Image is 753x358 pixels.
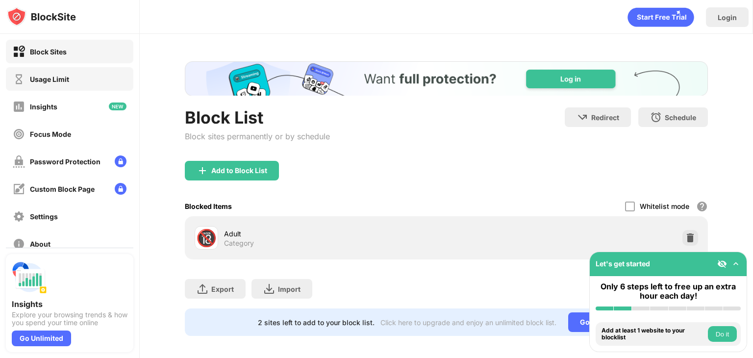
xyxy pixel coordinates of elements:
[13,73,25,85] img: time-usage-off.svg
[30,102,57,111] div: Insights
[13,46,25,58] img: block-on.svg
[596,259,650,268] div: Let's get started
[115,155,126,167] img: lock-menu.svg
[12,260,47,295] img: push-insights.svg
[13,128,25,140] img: focus-off.svg
[30,240,50,248] div: About
[211,167,267,175] div: Add to Block List
[30,130,71,138] div: Focus Mode
[278,285,301,293] div: Import
[7,7,76,26] img: logo-blocksite.svg
[13,210,25,223] img: settings-off.svg
[602,327,705,341] div: Add at least 1 website to your blocklist
[211,285,234,293] div: Export
[196,228,217,248] div: 🔞
[665,113,696,122] div: Schedule
[12,331,71,346] div: Go Unlimited
[30,185,95,193] div: Custom Block Page
[708,326,737,342] button: Do it
[224,229,446,239] div: Adult
[185,107,330,128] div: Block List
[185,61,708,96] iframe: Banner
[115,183,126,195] img: lock-menu.svg
[185,202,232,210] div: Blocked Items
[12,311,127,327] div: Explore your browsing trends & how you spend your time online
[224,239,254,248] div: Category
[627,7,694,27] div: animation
[718,13,737,22] div: Login
[731,259,741,269] img: omni-setup-toggle.svg
[30,48,67,56] div: Block Sites
[30,212,58,221] div: Settings
[568,312,635,332] div: Go Unlimited
[13,238,25,250] img: about-off.svg
[596,282,741,301] div: Only 6 steps left to free up an extra hour each day!
[380,318,556,327] div: Click here to upgrade and enjoy an unlimited block list.
[640,202,689,210] div: Whitelist mode
[13,101,25,113] img: insights-off.svg
[30,75,69,83] div: Usage Limit
[109,102,126,110] img: new-icon.svg
[185,131,330,141] div: Block sites permanently or by schedule
[717,259,727,269] img: eye-not-visible.svg
[12,299,127,309] div: Insights
[30,157,100,166] div: Password Protection
[13,183,25,195] img: customize-block-page-off.svg
[13,155,25,168] img: password-protection-off.svg
[591,113,619,122] div: Redirect
[258,318,375,327] div: 2 sites left to add to your block list.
